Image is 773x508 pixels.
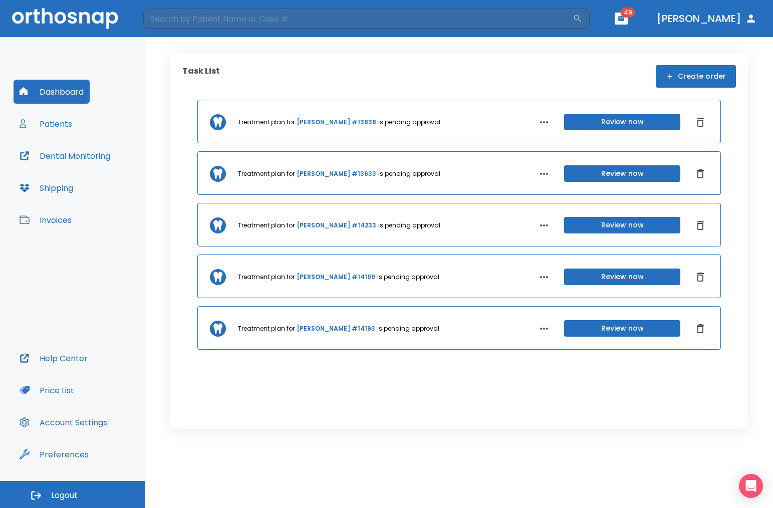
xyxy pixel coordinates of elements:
[182,65,220,88] p: Task List
[621,8,635,18] span: 49
[564,165,680,182] button: Review now
[14,410,113,434] button: Account Settings
[12,8,118,29] img: Orthosnap
[656,65,736,88] button: Create order
[238,221,295,230] p: Treatment plan for
[238,273,295,282] p: Treatment plan for
[378,169,440,178] p: is pending approval
[14,144,116,168] button: Dental Monitoring
[692,269,708,285] button: Dismiss
[297,221,376,230] a: [PERSON_NAME] #14233
[564,217,680,233] button: Review now
[14,442,95,466] button: Preferences
[692,114,708,130] button: Dismiss
[14,80,90,104] button: Dashboard
[653,10,761,28] button: [PERSON_NAME]
[564,320,680,337] button: Review now
[564,269,680,285] button: Review now
[14,208,78,232] button: Invoices
[297,273,375,282] a: [PERSON_NAME] #14199
[143,9,573,29] input: Search by Patient Name or Case #
[377,273,439,282] p: is pending approval
[14,176,79,200] button: Shipping
[238,118,295,127] p: Treatment plan for
[297,118,376,127] a: [PERSON_NAME] #13838
[14,378,80,402] button: Price List
[378,221,440,230] p: is pending approval
[377,324,439,333] p: is pending approval
[238,324,295,333] p: Treatment plan for
[692,166,708,182] button: Dismiss
[297,324,375,333] a: [PERSON_NAME] #14193
[14,346,94,370] button: Help Center
[692,217,708,233] button: Dismiss
[739,474,763,498] div: Open Intercom Messenger
[564,114,680,130] button: Review now
[692,321,708,337] button: Dismiss
[238,169,295,178] p: Treatment plan for
[51,490,78,501] span: Logout
[297,169,376,178] a: [PERSON_NAME] #13633
[378,118,440,127] p: is pending approval
[14,112,78,136] button: Patients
